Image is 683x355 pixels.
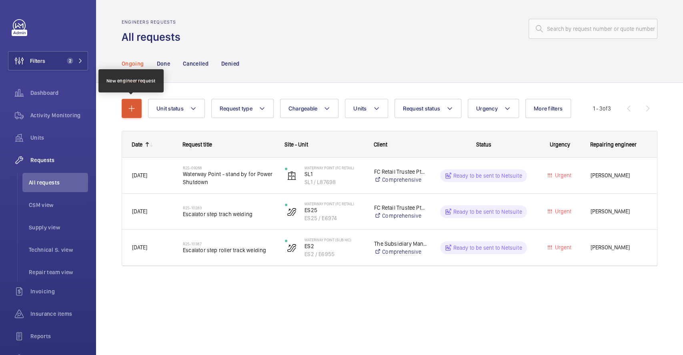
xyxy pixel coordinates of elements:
span: Site - Unit [284,141,308,148]
p: Ready to be sent to Netsuite [453,244,522,252]
p: Waterway Point (FC Retail) [304,201,364,206]
span: [DATE] [132,172,147,179]
span: Client [374,141,387,148]
span: [PERSON_NAME] [591,207,647,216]
p: Waterway Point (FC Retail) [304,165,364,170]
span: Request title [182,141,212,148]
span: 1 - 3 3 [593,106,611,111]
span: Urgency [550,141,570,148]
button: Chargeable [280,99,339,118]
span: Urgency [476,105,498,112]
p: Ready to be sent to Netsuite [453,172,522,180]
span: Invoicing [30,287,88,295]
span: Repair team view [29,268,88,276]
span: [PERSON_NAME] [591,243,647,252]
p: Cancelled [183,60,208,68]
span: Insurance items [30,310,88,318]
span: Units [353,105,367,112]
p: SL1 [304,170,364,178]
button: Request status [395,99,462,118]
span: Urgent [553,208,571,215]
span: Unit status [156,105,184,112]
span: Escalator step trach welding [183,210,274,218]
span: [DATE] [132,208,147,215]
p: Ongoing [122,60,144,68]
span: Repairing engineer [590,141,637,148]
button: Filters2 [8,51,88,70]
button: Unit status [148,99,205,118]
p: ES2 / E6955 [304,250,364,258]
span: Request status [403,105,441,112]
a: Comprehensive [374,248,427,256]
span: Requests [30,156,88,164]
p: ES25 [304,206,364,214]
button: Urgency [468,99,519,118]
span: More filters [534,105,563,112]
span: All requests [29,179,88,187]
input: Search by request number or quote number [529,19,657,39]
span: Urgent [553,172,571,179]
p: ES2 [304,242,364,250]
span: [DATE] [132,244,147,251]
p: FC Retail Trustee Pte Ltd (as Trustee Manager of Sapphire Star Trust) [374,204,427,212]
span: [PERSON_NAME] [591,171,647,180]
span: Supply view [29,223,88,231]
div: New engineer request [106,77,156,84]
span: Escalator step roller track welding [183,246,274,254]
h2: R25-10283 [183,205,274,210]
span: of [603,105,608,112]
img: escalator.svg [287,207,296,217]
span: Status [476,141,491,148]
span: Dashboard [30,89,88,97]
p: Ready to be sent to Netsuite [453,208,522,216]
p: Waterway Point (Sub MC) [304,237,364,242]
div: Date [132,141,142,148]
span: Filters [30,57,45,65]
button: Request type [211,99,274,118]
img: elevator.svg [287,171,296,181]
p: The Subsidiary Management Corporation No. 1 - Strata Title Plan No. 4682 [374,240,427,248]
span: 2 [67,58,73,64]
img: escalator.svg [287,243,296,253]
p: SL1 / L87698 [304,178,364,186]
span: Request type [220,105,252,112]
a: Comprehensive [374,212,427,220]
h2: R25-10387 [183,241,274,246]
button: More filters [525,99,571,118]
span: Chargeable [288,105,318,112]
p: ES25 / E6974 [304,214,364,222]
span: Units [30,134,88,142]
h1: All requests [122,30,185,44]
span: CSM view [29,201,88,209]
button: Units [345,99,388,118]
p: FC Retail Trustee Pte Ltd (as Trustee Manager of Sapphire Star Trust) [374,168,427,176]
span: Reports [30,332,88,340]
span: Urgent [553,244,571,251]
a: Comprehensive [374,176,427,184]
h2: R25-09268 [183,165,274,170]
h2: Engineers requests [122,19,185,25]
span: Activity Monitoring [30,111,88,119]
span: Waterway Point - stand by for Power Shutdown [183,170,274,186]
p: Denied [221,60,239,68]
p: Done [156,60,170,68]
span: Technical S. view [29,246,88,254]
